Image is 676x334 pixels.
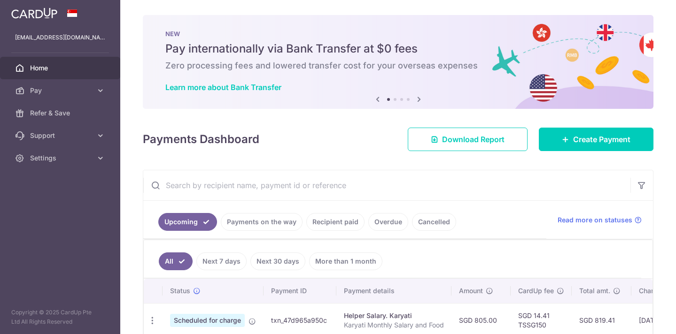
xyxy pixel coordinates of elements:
[408,128,528,151] a: Download Report
[30,153,92,163] span: Settings
[15,33,105,42] p: [EMAIL_ADDRESS][DOMAIN_NAME]
[11,8,57,19] img: CardUp
[165,60,631,71] h6: Zero processing fees and lowered transfer cost for your overseas expenses
[250,252,305,270] a: Next 30 days
[579,286,610,296] span: Total amt.
[264,279,336,303] th: Payment ID
[159,252,193,270] a: All
[170,314,245,327] span: Scheduled for charge
[196,252,247,270] a: Next 7 days
[143,15,653,109] img: Bank transfer banner
[165,41,631,56] h5: Pay internationally via Bank Transfer at $0 fees
[30,86,92,95] span: Pay
[412,213,456,231] a: Cancelled
[573,134,630,145] span: Create Payment
[539,128,653,151] a: Create Payment
[30,63,92,73] span: Home
[309,252,382,270] a: More than 1 month
[344,320,444,330] p: Karyati Monthly Salary and Food
[221,213,303,231] a: Payments on the way
[459,286,483,296] span: Amount
[158,213,217,231] a: Upcoming
[442,134,505,145] span: Download Report
[558,215,642,225] a: Read more on statuses
[170,286,190,296] span: Status
[143,170,630,200] input: Search by recipient name, payment id or reference
[518,286,554,296] span: CardUp fee
[368,213,408,231] a: Overdue
[30,108,92,118] span: Refer & Save
[344,311,444,320] div: Helper Salary. Karyati
[143,131,259,148] h4: Payments Dashboard
[30,131,92,140] span: Support
[558,215,632,225] span: Read more on statuses
[336,279,451,303] th: Payment details
[165,30,631,38] p: NEW
[165,83,281,92] a: Learn more about Bank Transfer
[306,213,365,231] a: Recipient paid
